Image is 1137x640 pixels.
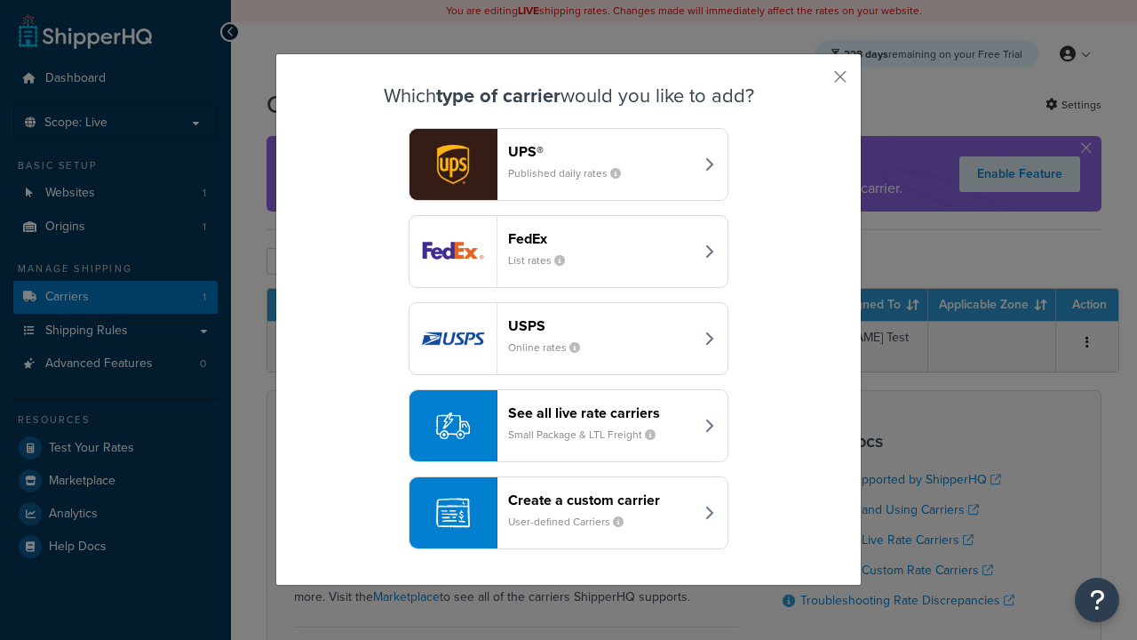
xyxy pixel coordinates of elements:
button: usps logoUSPSOnline rates [409,302,728,375]
button: See all live rate carriersSmall Package & LTL Freight [409,389,728,462]
h3: Which would you like to add? [321,85,816,107]
button: ups logoUPS®Published daily rates [409,128,728,201]
header: See all live rate carriers [508,404,694,421]
small: Published daily rates [508,165,635,181]
button: Open Resource Center [1075,578,1119,622]
header: FedEx [508,230,694,247]
button: fedEx logoFedExList rates [409,215,728,288]
img: icon-carrier-liverate-becf4550.svg [436,409,470,443]
header: UPS® [508,143,694,160]
header: Create a custom carrier [508,492,694,508]
header: USPS [508,317,694,334]
small: Online rates [508,340,594,356]
img: fedEx logo [409,216,497,287]
small: Small Package & LTL Freight [508,427,670,443]
img: usps logo [409,303,497,374]
button: Create a custom carrierUser-defined Carriers [409,476,728,549]
strong: type of carrier [436,81,561,110]
small: List rates [508,252,579,268]
img: ups logo [409,129,497,200]
small: User-defined Carriers [508,514,638,530]
img: icon-carrier-custom-c93b8a24.svg [436,496,470,530]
